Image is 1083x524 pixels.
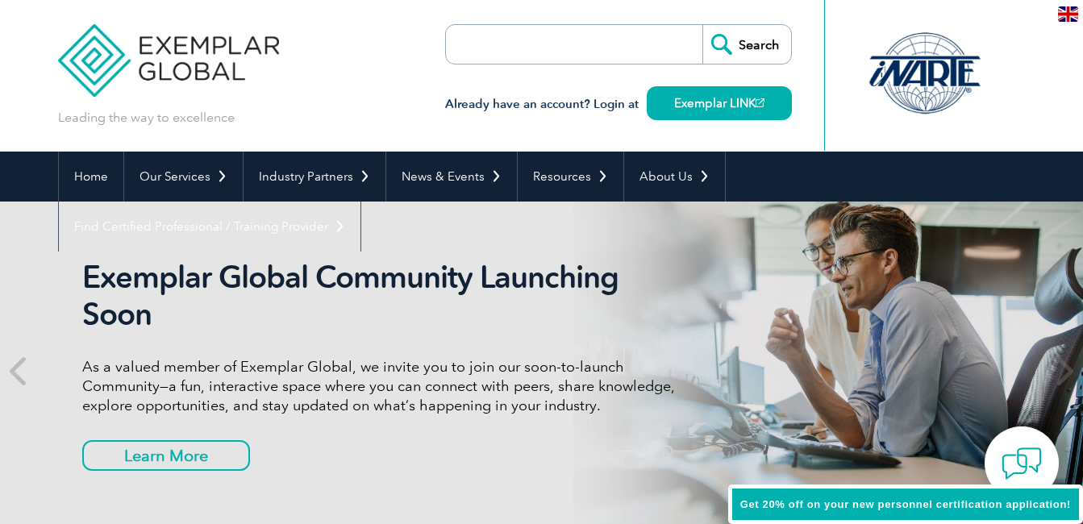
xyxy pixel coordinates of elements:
a: News & Events [386,152,517,202]
span: Get 20% off on your new personnel certification application! [740,498,1071,510]
a: Learn More [82,440,250,471]
img: en [1058,6,1078,22]
a: Find Certified Professional / Training Provider [59,202,360,252]
img: open_square.png [756,98,764,107]
a: Home [59,152,123,202]
p: Leading the way to excellence [58,109,235,127]
input: Search [702,25,791,64]
p: As a valued member of Exemplar Global, we invite you to join our soon-to-launch Community—a fun, ... [82,357,687,415]
a: Exemplar LINK [647,86,792,120]
a: About Us [624,152,725,202]
a: Resources [518,152,623,202]
h3: Already have an account? Login at [445,94,792,114]
h2: Exemplar Global Community Launching Soon [82,259,687,333]
img: contact-chat.png [1002,443,1042,484]
a: Industry Partners [244,152,385,202]
a: Our Services [124,152,243,202]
